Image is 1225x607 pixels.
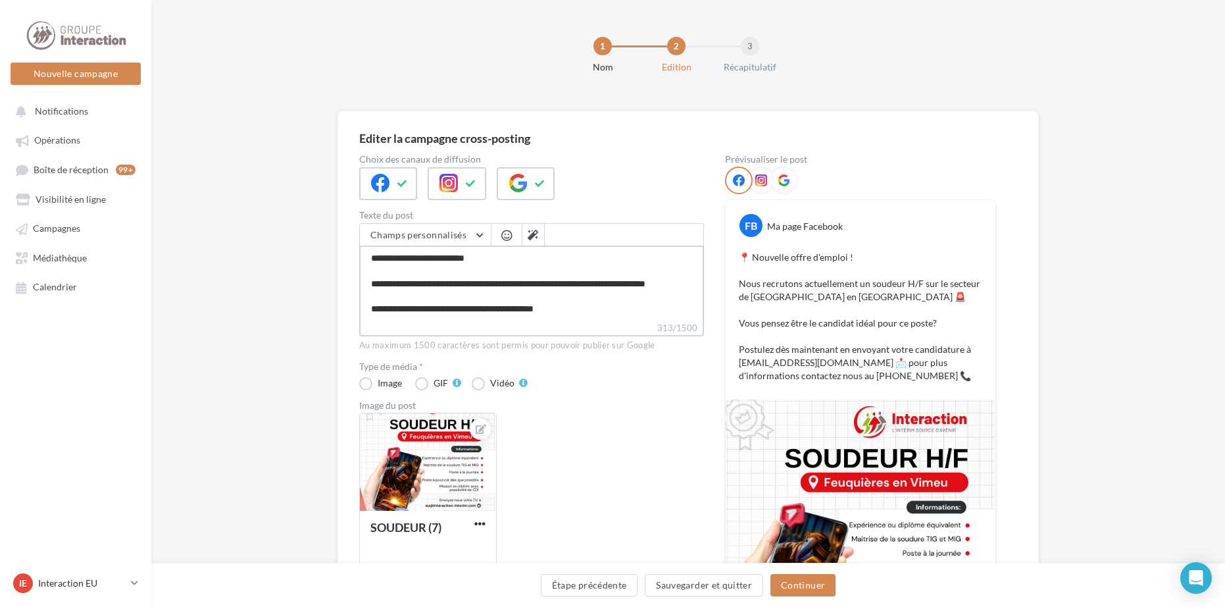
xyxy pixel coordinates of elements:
[767,220,843,233] div: Ma page Facebook
[739,214,762,237] div: FB
[739,251,982,383] p: 📍 Nouvelle offre d'emploi ! Nous recrutons actuellement un soudeur H/F sur le secteur de [GEOGRAP...
[33,252,87,263] span: Médiathèque
[370,229,466,240] span: Champs personnalisés
[359,211,704,220] label: Texte du post
[8,187,143,211] a: Visibilité en ligne
[8,216,143,240] a: Campagnes
[490,379,514,388] div: Vidéo
[36,194,106,205] span: Visibilité en ligne
[708,61,792,74] div: Récapitulatif
[34,135,80,146] span: Opérations
[359,132,530,144] div: Editer la campagne cross-posting
[359,401,704,410] div: Image du post
[8,99,138,122] button: Notifications
[8,246,143,269] a: Médiathèque
[8,275,143,298] a: Calendrier
[34,164,109,175] span: Boîte de réception
[645,574,763,596] button: Sauvegarder et quitter
[33,282,77,293] span: Calendrier
[360,224,491,246] button: Champs personnalisés
[11,571,141,596] a: IE Interaction EU
[359,155,704,164] label: Choix des canaux de diffusion
[359,362,704,371] label: Type de média *
[8,128,143,151] a: Opérations
[725,155,996,164] div: Prévisualiser le post
[359,340,704,352] div: Au maximum 1500 caractères sont permis pour pouvoir publier sur Google
[35,105,88,117] span: Notifications
[741,37,759,55] div: 3
[11,63,141,85] button: Nouvelle campagne
[593,37,612,55] div: 1
[561,61,645,74] div: Nom
[370,520,441,535] div: SOUDEUR (7)
[770,574,836,596] button: Continuer
[667,37,686,55] div: 2
[116,165,136,175] div: 99+
[1180,562,1212,594] div: Open Intercom Messenger
[359,321,704,336] label: 313/1500
[33,223,80,234] span: Campagnes
[8,157,143,182] a: Boîte de réception99+
[19,577,27,590] span: IE
[634,61,718,74] div: Edition
[541,574,638,596] button: Étape précédente
[38,577,126,590] p: Interaction EU
[434,379,448,388] div: GIF
[378,379,402,388] div: Image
